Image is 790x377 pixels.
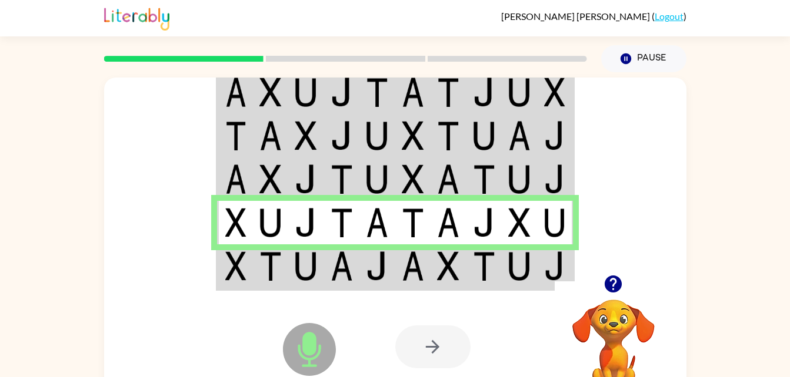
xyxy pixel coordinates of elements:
img: x [402,164,424,194]
button: Pause [601,45,686,72]
img: j [295,164,317,194]
img: a [366,208,388,237]
img: u [508,78,531,107]
img: j [544,251,565,281]
img: t [259,251,282,281]
img: a [402,78,424,107]
img: j [473,78,495,107]
img: j [331,78,353,107]
img: u [259,208,282,237]
img: u [366,121,388,150]
img: x [402,121,424,150]
img: j [544,164,565,194]
img: a [225,164,246,194]
img: a [437,208,459,237]
img: t [473,251,495,281]
span: [PERSON_NAME] [PERSON_NAME] [501,11,652,22]
img: t [437,121,459,150]
img: x [544,78,565,107]
img: x [437,251,459,281]
img: x [508,208,531,237]
img: t [366,78,388,107]
img: a [508,121,531,150]
img: x [259,78,282,107]
img: j [366,251,388,281]
img: j [544,121,565,150]
img: a [437,164,459,194]
img: u [366,164,388,194]
img: x [295,121,317,150]
img: u [295,78,317,107]
img: t [331,164,353,194]
img: j [331,121,353,150]
img: Literably [104,5,169,31]
img: j [473,208,495,237]
img: x [259,164,282,194]
img: u [508,164,531,194]
img: u [508,251,531,281]
div: ( ) [501,11,686,22]
a: Logout [655,11,684,22]
img: x [225,251,246,281]
img: a [331,251,353,281]
img: t [225,121,246,150]
img: u [544,208,565,237]
img: j [295,208,317,237]
img: t [437,78,459,107]
img: t [331,208,353,237]
img: a [225,78,246,107]
img: u [473,121,495,150]
img: t [473,164,495,194]
img: t [402,208,424,237]
img: a [402,251,424,281]
img: a [259,121,282,150]
img: u [295,251,317,281]
img: x [225,208,246,237]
